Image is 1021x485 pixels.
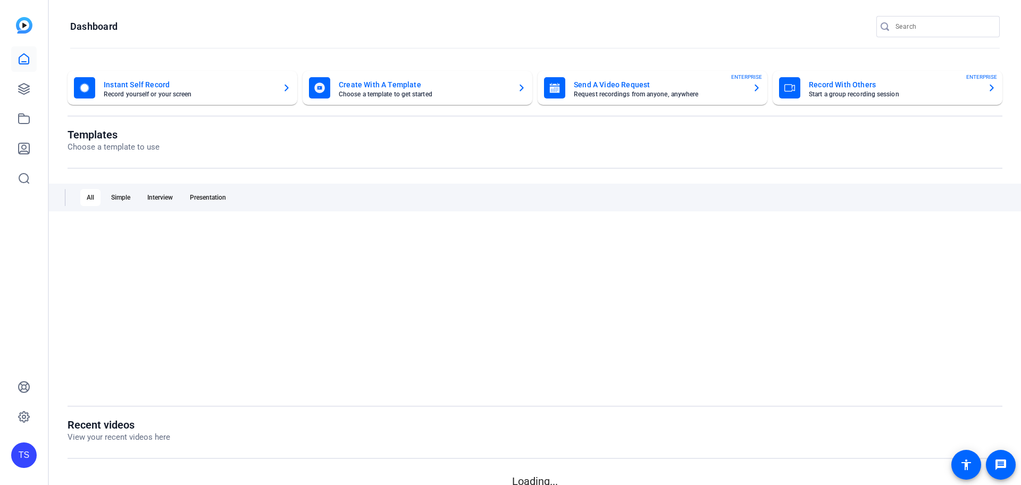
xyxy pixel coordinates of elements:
div: TS [11,442,37,468]
mat-icon: accessibility [960,458,973,471]
span: ENTERPRISE [731,73,762,81]
button: Send A Video RequestRequest recordings from anyone, anywhereENTERPRISE [538,71,767,105]
h1: Templates [68,128,160,141]
button: Instant Self RecordRecord yourself or your screen [68,71,297,105]
p: Choose a template to use [68,141,160,153]
div: Interview [141,189,179,206]
mat-card-subtitle: Request recordings from anyone, anywhere [574,91,744,97]
mat-card-title: Send A Video Request [574,78,744,91]
mat-card-subtitle: Start a group recording session [809,91,979,97]
div: All [80,189,101,206]
mat-card-title: Instant Self Record [104,78,274,91]
button: Record With OthersStart a group recording sessionENTERPRISE [773,71,1002,105]
mat-card-title: Create With A Template [339,78,509,91]
mat-card-title: Record With Others [809,78,979,91]
div: Simple [105,189,137,206]
mat-card-subtitle: Choose a template to get started [339,91,509,97]
h1: Dashboard [70,20,118,33]
input: Search [896,20,991,33]
p: View your recent videos here [68,431,170,443]
h1: Recent videos [68,418,170,431]
img: blue-gradient.svg [16,17,32,34]
mat-icon: message [994,458,1007,471]
div: Presentation [183,189,232,206]
mat-card-subtitle: Record yourself or your screen [104,91,274,97]
button: Create With A TemplateChoose a template to get started [303,71,532,105]
span: ENTERPRISE [966,73,997,81]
